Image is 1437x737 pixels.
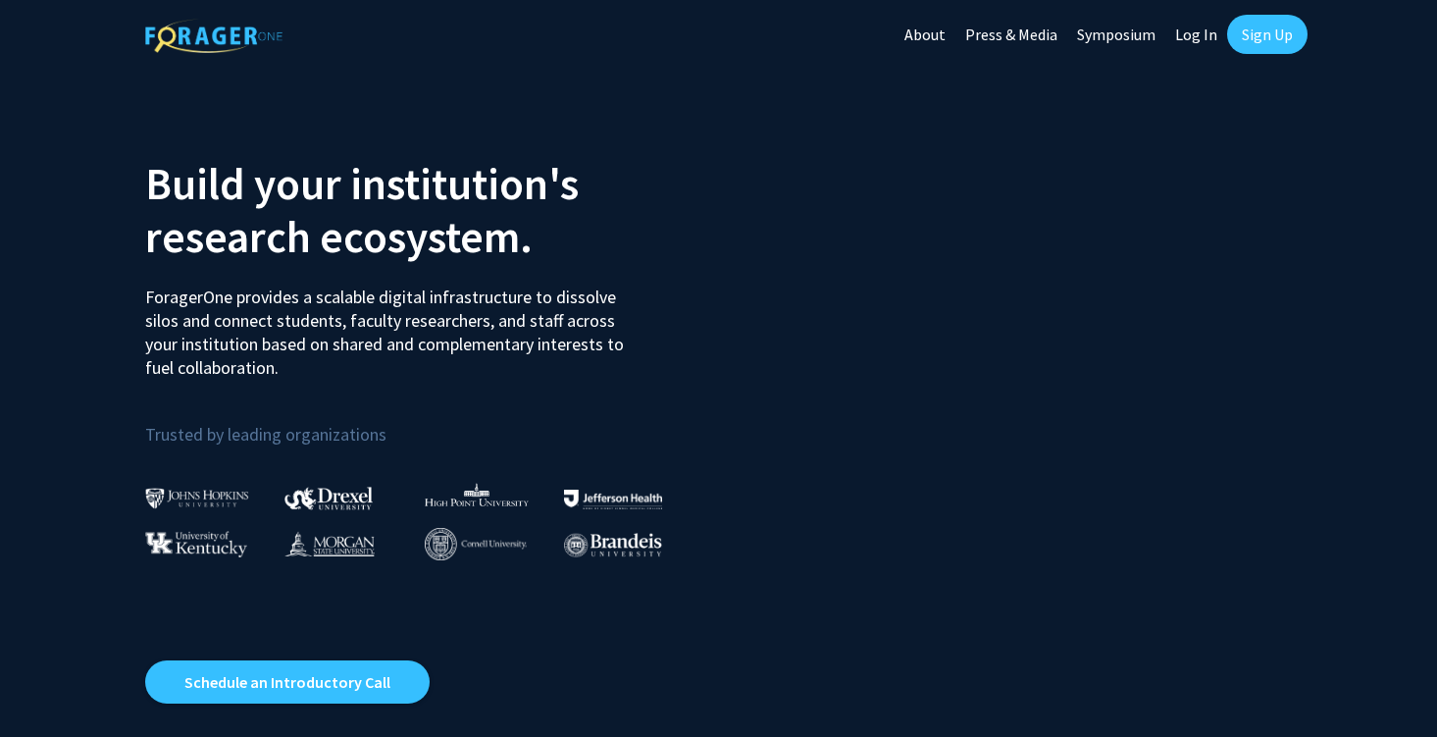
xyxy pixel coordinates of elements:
img: ForagerOne Logo [145,19,282,53]
img: High Point University [425,483,529,506]
img: Morgan State University [284,531,375,556]
a: Sign Up [1227,15,1308,54]
img: Thomas Jefferson University [564,490,662,508]
img: Johns Hopkins University [145,488,249,508]
p: Trusted by leading organizations [145,395,704,449]
p: ForagerOne provides a scalable digital infrastructure to dissolve silos and connect students, fac... [145,271,638,380]
img: Cornell University [425,528,527,560]
h2: Build your institution's research ecosystem. [145,157,704,263]
img: University of Kentucky [145,531,247,557]
a: Opens in a new tab [145,660,430,704]
img: Drexel University [284,487,373,509]
img: Brandeis University [564,533,662,557]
